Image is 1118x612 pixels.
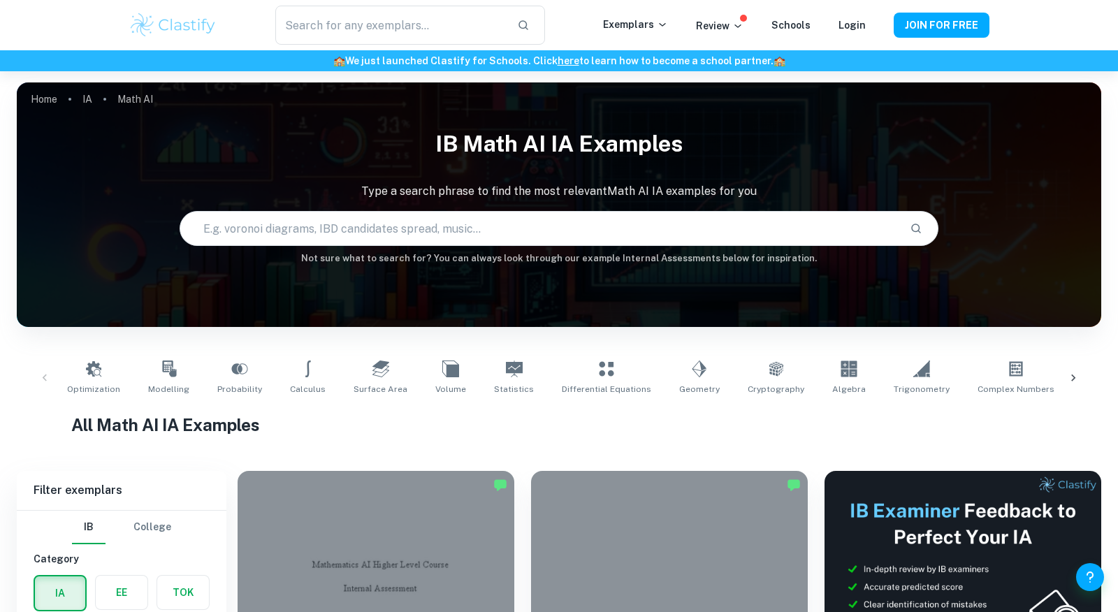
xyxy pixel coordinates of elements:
img: Clastify logo [129,11,217,39]
h6: We just launched Clastify for Schools. Click to learn how to become a school partner. [3,53,1115,68]
button: EE [96,576,147,609]
input: E.g. voronoi diagrams, IBD candidates spread, music... [180,209,899,248]
button: TOK [157,576,209,609]
span: Differential Equations [562,383,651,395]
span: Complex Numbers [978,383,1054,395]
span: 🏫 [333,55,345,66]
span: Surface Area [354,383,407,395]
span: Modelling [148,383,189,395]
h1: IB Math AI IA examples [17,122,1101,166]
img: Marked [787,478,801,492]
span: Cryptography [748,383,804,395]
span: Probability [217,383,262,395]
button: Search [904,217,928,240]
button: IA [35,576,85,610]
input: Search for any exemplars... [275,6,506,45]
a: Login [838,20,866,31]
h1: All Math AI IA Examples [71,412,1047,437]
p: Type a search phrase to find the most relevant Math AI IA examples for you [17,183,1101,200]
span: Optimization [67,383,120,395]
button: JOIN FOR FREE [894,13,989,38]
button: College [133,511,171,544]
span: Calculus [290,383,326,395]
span: Volume [435,383,466,395]
p: Math AI [117,92,153,107]
span: Algebra [832,383,866,395]
h6: Filter exemplars [17,471,226,510]
button: Help and Feedback [1076,563,1104,591]
p: Review [696,18,743,34]
h6: Category [34,551,210,567]
a: Home [31,89,57,109]
p: Exemplars [603,17,668,32]
a: IA [82,89,92,109]
img: Marked [493,478,507,492]
span: Geometry [679,383,720,395]
div: Filter type choice [72,511,171,544]
span: Statistics [494,383,534,395]
h6: Not sure what to search for? You can always look through our example Internal Assessments below f... [17,252,1101,265]
button: IB [72,511,106,544]
a: here [558,55,579,66]
span: 🏫 [774,55,785,66]
a: Schools [771,20,811,31]
span: Trigonometry [894,383,950,395]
